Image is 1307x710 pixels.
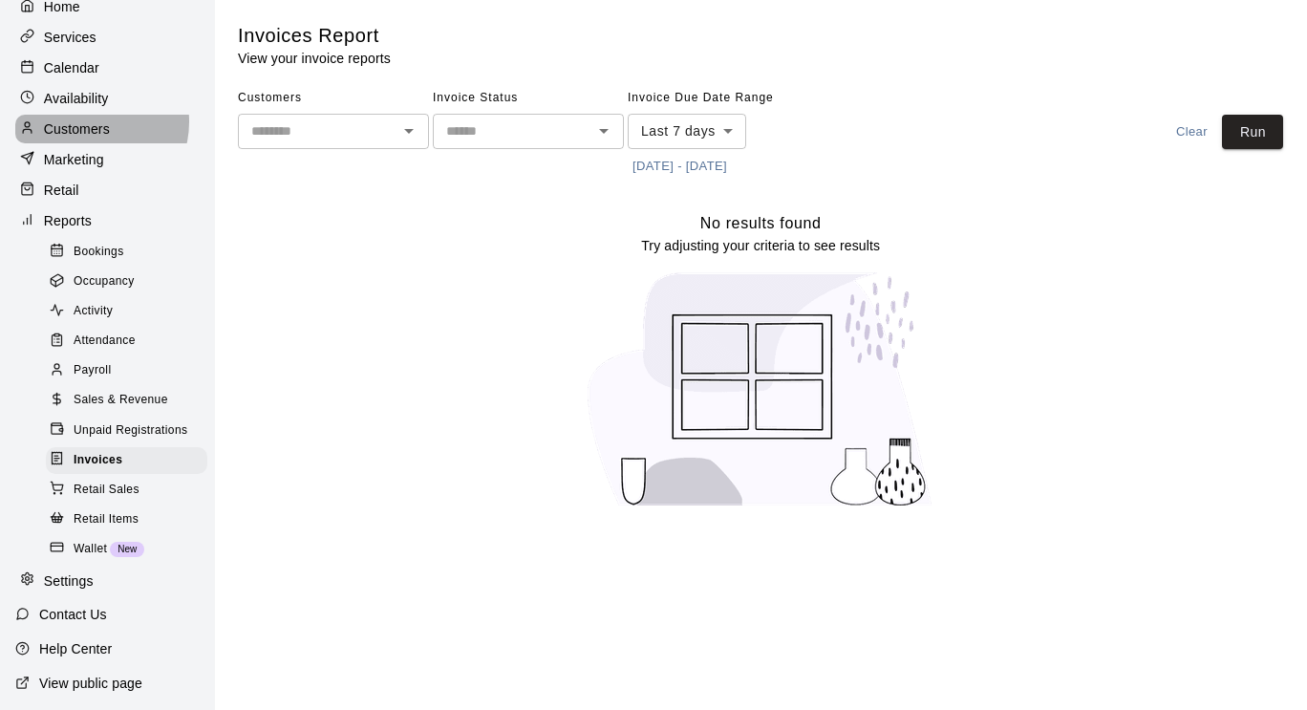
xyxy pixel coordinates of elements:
div: Retail Items [46,506,207,533]
a: Calendar [15,54,200,82]
div: Occupancy [46,269,207,295]
span: Retail Items [74,510,139,529]
div: Bookings [46,239,207,266]
a: Attendance [46,327,215,356]
a: Invoices [46,445,215,475]
span: Unpaid Registrations [74,421,187,441]
a: Services [15,23,200,52]
h6: No results found [700,211,822,236]
a: Settings [15,567,200,595]
span: Payroll [74,361,111,380]
img: No results found [569,255,952,524]
div: WalletNew [46,536,207,563]
p: Services [44,28,96,47]
a: Payroll [46,356,215,386]
p: Retail [44,181,79,200]
span: Invoice Status [433,83,624,114]
p: View your invoice reports [238,49,391,68]
span: Retail Sales [74,481,139,500]
p: Try adjusting your criteria to see results [641,236,880,255]
a: Activity [46,297,215,327]
div: Invoices [46,447,207,474]
div: Activity [46,298,207,325]
span: Sales & Revenue [74,391,168,410]
span: Attendance [74,332,136,351]
p: Settings [44,571,94,591]
button: [DATE] - [DATE] [628,152,732,182]
h5: Invoices Report [238,23,391,49]
span: Invoices [74,451,122,470]
p: View public page [39,674,142,693]
p: Contact Us [39,605,107,624]
span: Invoice Due Date Range [628,83,795,114]
a: Bookings [46,237,215,267]
span: Wallet [74,540,107,559]
a: Availability [15,84,200,113]
span: Occupancy [74,272,135,291]
button: Run [1222,115,1283,150]
a: WalletNew [46,534,215,564]
div: Payroll [46,357,207,384]
div: Unpaid Registrations [46,418,207,444]
button: Clear [1161,115,1222,150]
a: Unpaid Registrations [46,416,215,445]
a: Reports [15,206,200,235]
p: Marketing [44,150,104,169]
div: Attendance [46,328,207,355]
div: Sales & Revenue [46,387,207,414]
span: Customers [238,83,429,114]
div: Retail Sales [46,477,207,504]
span: Bookings [74,243,124,262]
button: Open [590,118,617,144]
a: Marketing [15,145,200,174]
p: Customers [44,119,110,139]
a: Occupancy [46,267,215,296]
a: Retail Sales [46,475,215,505]
p: Reports [44,211,92,230]
a: Retail [15,176,200,204]
div: Last 7 days [628,114,746,149]
a: Sales & Revenue [46,386,215,416]
p: Availability [44,89,109,108]
p: Help Center [39,639,112,658]
button: Open [396,118,422,144]
span: New [110,544,144,554]
a: Retail Items [46,505,215,534]
span: Activity [74,302,113,321]
a: Customers [15,115,200,143]
p: Calendar [44,58,99,77]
